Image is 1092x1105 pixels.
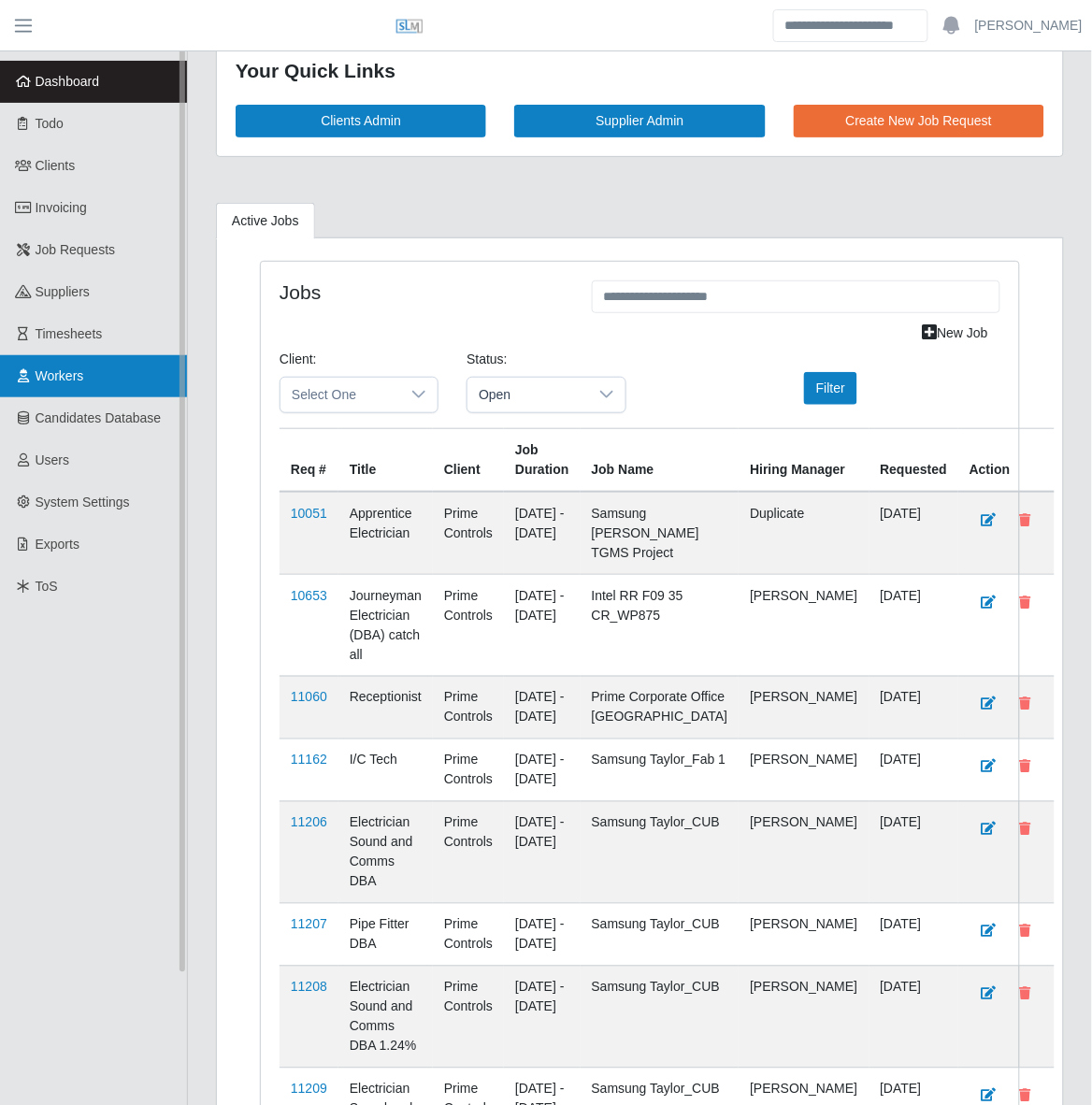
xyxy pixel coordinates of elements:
[739,492,869,575] td: Duplicate
[581,428,740,492] th: Job Name
[911,317,1000,350] a: New Job
[338,739,433,801] td: I/C Tech
[433,903,504,966] td: Prime Controls
[581,492,740,575] td: Samsung [PERSON_NAME] TGMS Project
[869,676,959,739] td: [DATE]
[739,428,869,492] th: Hiring Manager
[581,966,740,1068] td: Samsung Taylor_CUB
[291,506,327,521] a: 10051
[36,368,84,383] span: Workers
[514,105,765,137] a: Supplier Admin
[869,801,959,903] td: [DATE]
[338,801,433,903] td: Electrician Sound and Comms DBA
[291,1082,327,1097] a: 11209
[504,801,581,903] td: [DATE] - [DATE]
[433,676,504,739] td: Prime Controls
[581,739,740,801] td: Samsung Taylor_Fab 1
[36,200,87,215] span: Invoicing
[433,574,504,676] td: Prime Controls
[581,574,740,676] td: Intel RR F09 35 CR_WP875
[504,903,581,966] td: [DATE] - [DATE]
[958,428,1055,492] th: Action
[236,56,1044,86] div: Your Quick Links
[291,917,327,932] a: 11207
[338,428,433,492] th: Title
[869,428,959,492] th: Requested
[36,410,162,425] span: Candidates Database
[739,966,869,1068] td: [PERSON_NAME]
[338,966,433,1068] td: Electrician Sound and Comms DBA 1.24%
[869,492,959,575] td: [DATE]
[36,537,79,552] span: Exports
[395,12,424,40] img: SLM Logo
[36,158,76,173] span: Clients
[504,966,581,1068] td: [DATE] - [DATE]
[504,428,581,492] th: Job Duration
[467,378,587,412] span: Open
[773,9,928,42] input: Search
[467,350,508,369] label: Status:
[36,579,58,594] span: ToS
[338,574,433,676] td: Journeyman Electrician (DBA) catch all
[236,105,486,137] a: Clients Admin
[291,815,327,830] a: 11206
[581,903,740,966] td: Samsung Taylor_CUB
[739,739,869,801] td: [PERSON_NAME]
[504,739,581,801] td: [DATE] - [DATE]
[794,105,1044,137] a: Create New Job Request
[581,801,740,903] td: Samsung Taylor_CUB
[280,280,564,304] h4: Jobs
[739,903,869,966] td: [PERSON_NAME]
[504,574,581,676] td: [DATE] - [DATE]
[291,690,327,705] a: 11060
[739,676,869,739] td: [PERSON_NAME]
[36,74,100,89] span: Dashboard
[291,980,327,995] a: 11208
[36,284,90,299] span: Suppliers
[291,588,327,603] a: 10653
[869,739,959,801] td: [DATE]
[433,739,504,801] td: Prime Controls
[504,676,581,739] td: [DATE] - [DATE]
[433,492,504,575] td: Prime Controls
[36,116,64,131] span: Todo
[804,372,857,405] button: Filter
[869,966,959,1068] td: [DATE]
[36,495,130,509] span: System Settings
[338,676,433,739] td: Receptionist
[739,574,869,676] td: [PERSON_NAME]
[338,492,433,575] td: Apprentice Electrician
[36,242,116,257] span: Job Requests
[975,16,1083,36] a: [PERSON_NAME]
[433,801,504,903] td: Prime Controls
[280,350,317,369] label: Client:
[291,753,327,768] a: 11162
[338,903,433,966] td: Pipe Fitter DBA
[216,203,315,239] a: Active Jobs
[280,428,338,492] th: Req #
[869,903,959,966] td: [DATE]
[581,676,740,739] td: Prime Corporate Office [GEOGRAPHIC_DATA]
[739,801,869,903] td: [PERSON_NAME]
[280,378,400,412] span: Select One
[433,966,504,1068] td: Prime Controls
[433,428,504,492] th: Client
[36,452,70,467] span: Users
[504,492,581,575] td: [DATE] - [DATE]
[36,326,103,341] span: Timesheets
[869,574,959,676] td: [DATE]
